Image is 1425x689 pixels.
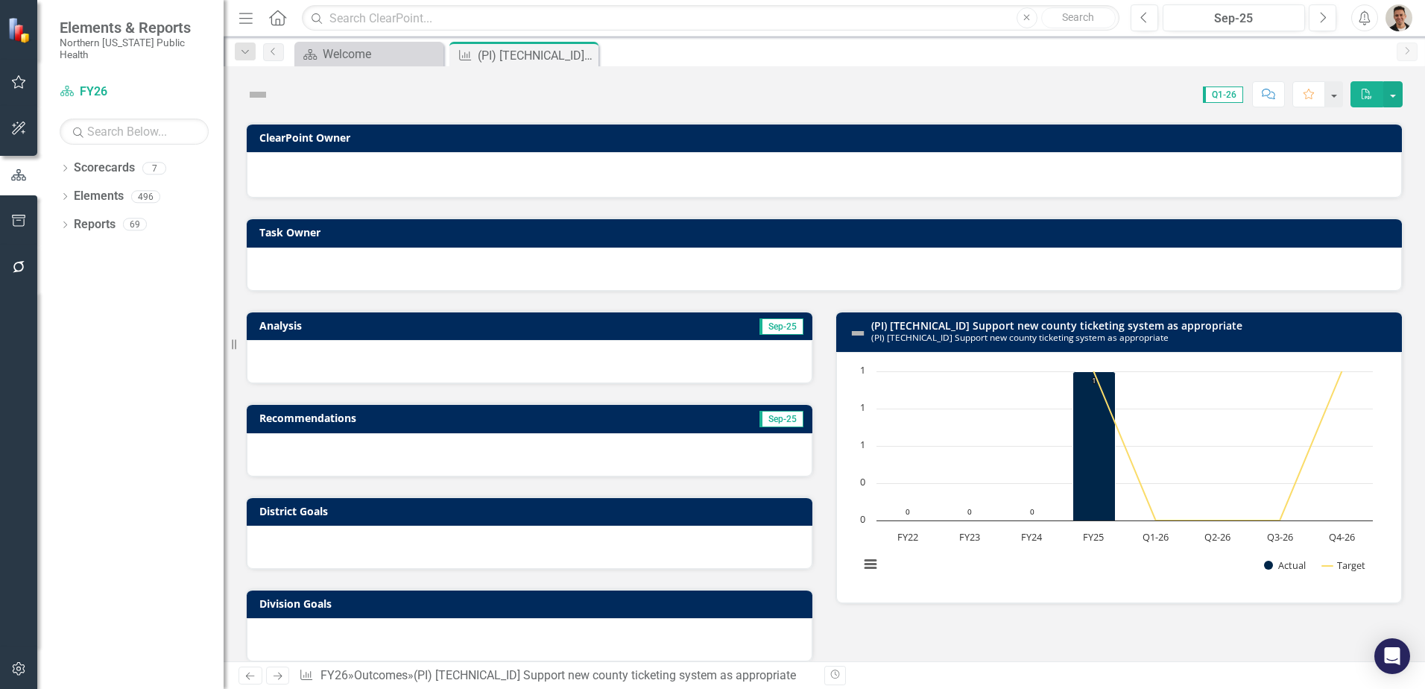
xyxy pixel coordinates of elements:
[967,506,972,517] text: 0
[860,438,865,451] text: 1
[1204,530,1230,544] text: Q2-26
[860,512,865,526] text: 0
[1073,371,1116,520] path: FY25, 1. Actual.
[74,160,135,177] a: Scorecards
[414,668,796,682] div: (PI) [TECHNICAL_ID] Support new county ticketing system as appropriate
[60,19,209,37] span: Elements & Reports
[871,331,1169,343] small: (PI) [TECHNICAL_ID] Support new county ticketing system as appropriate
[302,5,1119,31] input: Search ClearPoint...
[1322,559,1366,572] button: Show Target
[299,667,813,685] div: » »
[123,218,147,231] div: 69
[897,530,918,544] text: FY22
[7,17,34,43] img: ClearPoint Strategy
[1092,375,1096,386] text: 1
[354,668,408,682] a: Outcomes
[1083,530,1104,544] text: FY25
[849,324,867,342] img: Not Defined
[259,598,805,609] h3: Division Goals
[889,371,1343,521] g: Actual, series 1 of 2. Bar series with 8 bars.
[959,530,980,544] text: FY23
[320,668,348,682] a: FY26
[131,190,160,203] div: 496
[259,412,631,424] h3: Recommendations
[323,45,440,63] div: Welcome
[142,162,166,174] div: 7
[860,554,881,575] button: View chart menu, Chart
[74,216,116,233] a: Reports
[60,37,209,61] small: Northern [US_STATE] Public Health
[1264,559,1306,572] button: Show Actual
[1030,506,1034,517] text: 0
[759,318,803,335] span: Sep-25
[259,132,1394,143] h3: ClearPoint Owner
[1062,11,1094,23] span: Search
[871,318,1242,333] a: (PI) [TECHNICAL_ID] Support new county ticketing system as appropriate
[478,46,595,65] div: (PI) [TECHNICAL_ID] Support new county ticketing system as appropriate
[259,320,523,331] h3: Analysis
[852,364,1380,588] svg: Interactive chart
[852,364,1386,588] div: Chart. Highcharts interactive chart.
[860,363,865,377] text: 1
[259,227,1394,238] h3: Task Owner
[1041,7,1116,28] button: Search
[1168,10,1300,28] div: Sep-25
[246,83,270,107] img: Not Defined
[759,411,803,427] span: Sep-25
[860,475,865,488] text: 0
[1385,4,1412,31] img: Mike Escobar
[1143,530,1169,544] text: Q1-26
[1267,530,1293,544] text: Q3-26
[298,45,440,63] a: Welcome
[1021,530,1043,544] text: FY24
[259,506,805,517] h3: District Goals
[60,84,209,101] a: FY26
[1374,638,1410,674] div: Open Intercom Messenger
[906,506,910,517] text: 0
[1329,530,1355,544] text: Q4-26
[60,119,209,145] input: Search Below...
[74,188,124,205] a: Elements
[1203,86,1243,103] span: Q1-26
[860,400,865,414] text: 1
[1163,4,1305,31] button: Sep-25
